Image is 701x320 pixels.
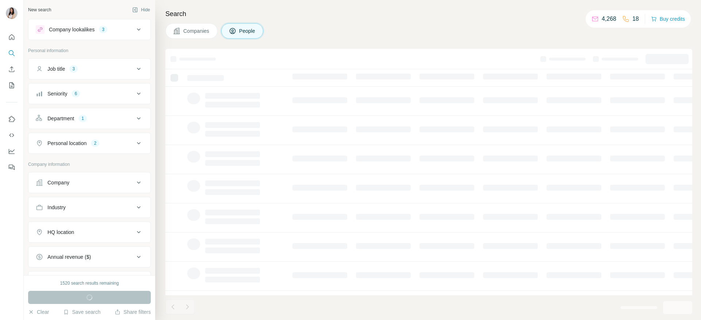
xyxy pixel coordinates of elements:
div: Department [47,115,74,122]
p: Personal information [28,47,151,54]
div: 1 [78,115,87,122]
button: Search [6,47,18,60]
div: 3 [99,26,107,33]
img: Avatar [6,7,18,19]
div: Company [47,179,69,186]
span: Companies [183,27,210,35]
button: Enrich CSV [6,63,18,76]
button: Save search [63,308,100,316]
button: Company [28,174,150,191]
div: 2 [91,140,99,147]
div: Job title [47,65,65,73]
button: Feedback [6,161,18,174]
div: Personal location [47,140,87,147]
button: Clear [28,308,49,316]
button: Use Surfe on LinkedIn [6,113,18,126]
button: Share filters [115,308,151,316]
p: 4,268 [602,15,616,23]
div: New search [28,7,51,13]
button: Job title3 [28,60,150,78]
button: HQ location [28,223,150,241]
button: Hide [127,4,155,15]
button: Seniority6 [28,85,150,102]
div: HQ location [47,229,74,236]
button: Use Surfe API [6,129,18,142]
div: Seniority [47,90,67,97]
h4: Search [165,9,692,19]
div: 3 [69,66,78,72]
span: People [239,27,256,35]
div: Annual revenue ($) [47,253,91,261]
button: Annual revenue ($) [28,248,150,266]
p: Company information [28,161,151,168]
button: Employees (size) [28,273,150,290]
button: Personal location2 [28,134,150,152]
button: Quick start [6,31,18,44]
div: Company lookalikes [49,26,95,33]
button: Industry [28,199,150,216]
div: Industry [47,204,66,211]
div: 1520 search results remaining [60,280,119,286]
button: Buy credits [651,14,685,24]
p: 18 [632,15,639,23]
button: Department1 [28,110,150,127]
div: 6 [72,90,80,97]
button: Company lookalikes3 [28,21,150,38]
button: Dashboard [6,145,18,158]
button: My lists [6,79,18,92]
